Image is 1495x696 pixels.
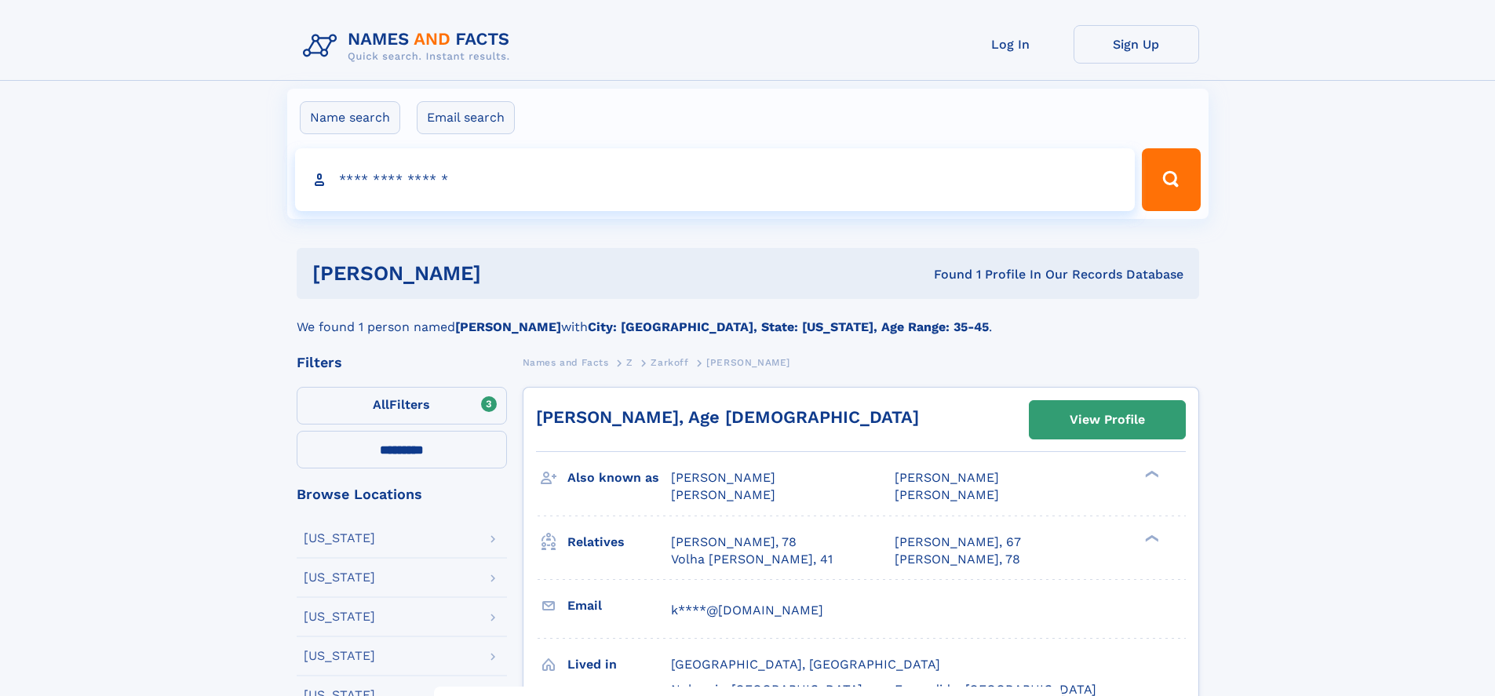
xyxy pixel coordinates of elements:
[417,101,515,134] label: Email search
[626,352,633,372] a: Z
[567,651,671,678] h3: Lived in
[1142,148,1200,211] button: Search Button
[297,487,507,501] div: Browse Locations
[671,657,940,672] span: [GEOGRAPHIC_DATA], [GEOGRAPHIC_DATA]
[567,592,671,619] h3: Email
[671,487,775,502] span: [PERSON_NAME]
[523,352,609,372] a: Names and Facts
[455,319,561,334] b: [PERSON_NAME]
[304,571,375,584] div: [US_STATE]
[304,650,375,662] div: [US_STATE]
[567,529,671,556] h3: Relatives
[1030,401,1185,439] a: View Profile
[895,470,999,485] span: [PERSON_NAME]
[567,465,671,491] h3: Also known as
[895,534,1021,551] a: [PERSON_NAME], 67
[1074,25,1199,64] a: Sign Up
[373,397,389,412] span: All
[706,357,790,368] span: [PERSON_NAME]
[297,299,1199,337] div: We found 1 person named with .
[297,387,507,425] label: Filters
[671,470,775,485] span: [PERSON_NAME]
[651,352,688,372] a: Zarkoff
[297,25,523,67] img: Logo Names and Facts
[304,532,375,545] div: [US_STATE]
[671,551,833,568] a: Volha [PERSON_NAME], 41
[304,610,375,623] div: [US_STATE]
[1141,533,1160,543] div: ❯
[295,148,1136,211] input: search input
[300,101,400,134] label: Name search
[671,534,797,551] a: [PERSON_NAME], 78
[895,487,999,502] span: [PERSON_NAME]
[536,407,919,427] a: [PERSON_NAME], Age [DEMOGRAPHIC_DATA]
[895,551,1020,568] a: [PERSON_NAME], 78
[312,264,708,283] h1: [PERSON_NAME]
[948,25,1074,64] a: Log In
[707,266,1183,283] div: Found 1 Profile In Our Records Database
[297,355,507,370] div: Filters
[651,357,688,368] span: Zarkoff
[1141,469,1160,479] div: ❯
[1070,402,1145,438] div: View Profile
[588,319,989,334] b: City: [GEOGRAPHIC_DATA], State: [US_STATE], Age Range: 35-45
[626,357,633,368] span: Z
